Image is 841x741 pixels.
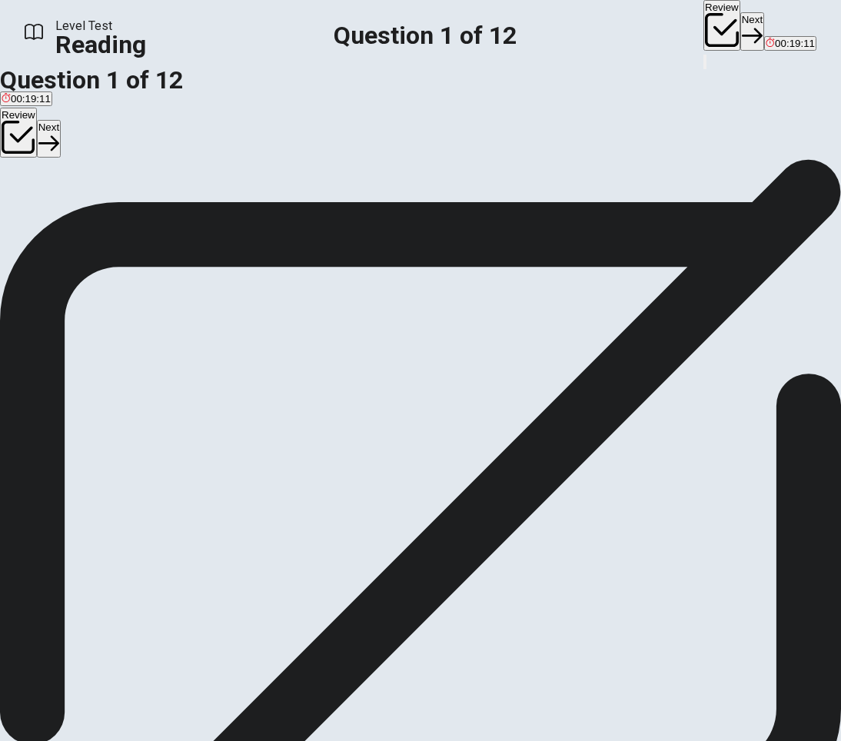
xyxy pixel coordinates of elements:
h1: Reading [55,35,146,54]
button: 00:19:11 [764,36,816,51]
button: Next [37,120,61,158]
span: 00:19:11 [11,93,51,105]
h1: Question 1 of 12 [334,26,517,45]
button: Next [740,12,764,50]
span: 00:19:11 [775,38,815,49]
span: Level Test [55,17,146,35]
